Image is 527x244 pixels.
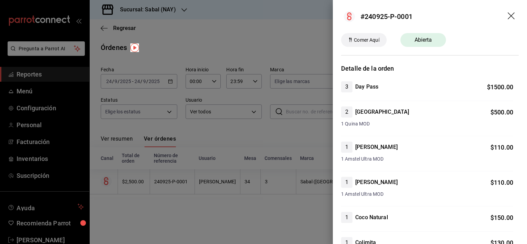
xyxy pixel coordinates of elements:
h3: Detalle de la orden [341,64,519,73]
span: $ 1500.00 [487,83,513,91]
h4: [PERSON_NAME] [355,143,398,151]
span: 1 Quina MOD [341,120,513,128]
span: 1 [341,143,352,151]
span: 3 [341,83,352,91]
span: 2 [341,108,352,116]
span: $ 110.00 [490,144,513,151]
span: $ 110.00 [490,179,513,186]
img: Tooltip marker [130,43,139,52]
span: Comer Aquí [351,37,382,44]
span: $ 150.00 [490,214,513,221]
h4: [PERSON_NAME] [355,178,398,186]
h4: Coco Natural [355,213,388,222]
span: $ 500.00 [490,109,513,116]
button: drag [508,12,516,21]
h4: [GEOGRAPHIC_DATA] [355,108,409,116]
div: #240925-P-0001 [360,11,412,22]
span: 1 Amstel Ultra MOD [341,155,513,163]
span: 1 [341,178,352,186]
span: 1 Amstel Ultra MOD [341,191,513,198]
span: Abierta [410,36,436,44]
h4: Day Pass [355,83,378,91]
span: 1 [341,213,352,222]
